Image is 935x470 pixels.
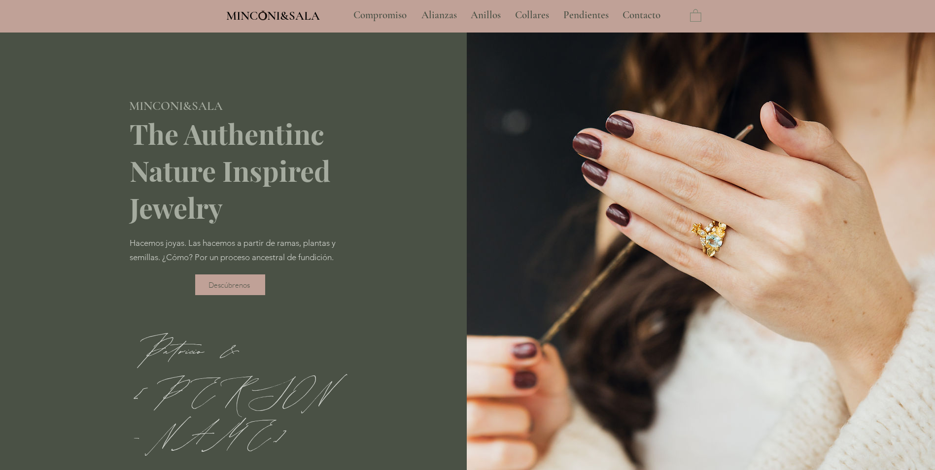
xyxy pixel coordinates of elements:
[556,3,615,28] a: Pendientes
[133,322,332,460] span: Patricio & [PERSON_NAME]
[508,3,556,28] a: Collares
[327,3,688,28] nav: Sitio
[618,3,665,28] p: Contacto
[208,280,250,290] span: Descúbrenos
[348,3,412,28] p: Compromiso
[416,3,462,28] p: Alianzas
[259,10,267,20] img: Minconi Sala
[195,274,265,295] a: Descúbrenos
[129,99,223,113] span: MINCONI&SALA
[510,3,554,28] p: Collares
[129,97,223,113] a: MINCONI&SALA
[130,115,330,226] span: The Authentinc Nature Inspired Jewelry
[466,3,506,28] p: Anillos
[226,6,320,23] a: MINCONI&SALA
[346,3,414,28] a: Compromiso
[130,238,336,262] span: Hacemos joyas. Las hacemos a partir de ramas, plantas y semillas. ¿Cómo? Por un proceso ancestral...
[615,3,668,28] a: Contacto
[414,3,463,28] a: Alianzas
[463,3,508,28] a: Anillos
[226,8,320,23] span: MINCONI&SALA
[558,3,614,28] p: Pendientes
